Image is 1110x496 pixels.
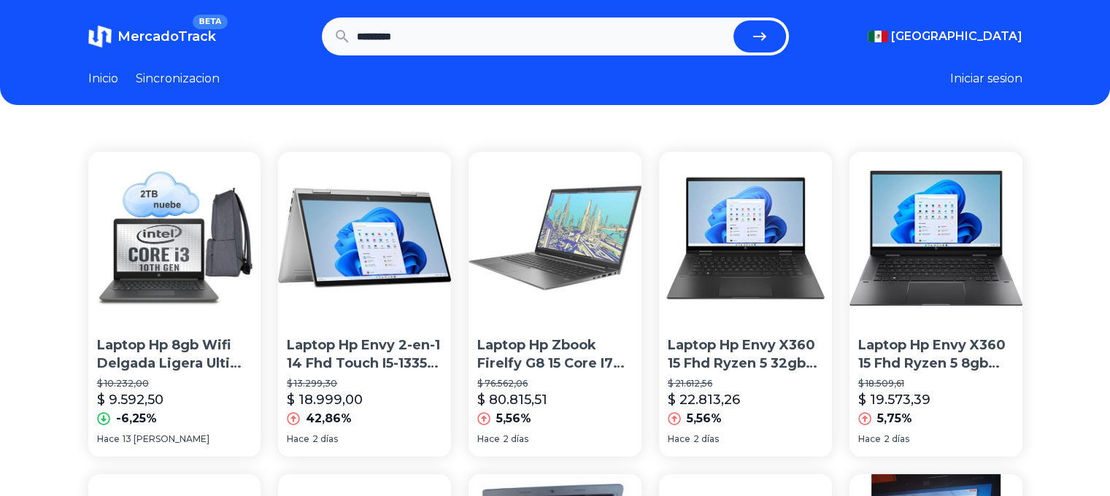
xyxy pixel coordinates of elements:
a: Laptop Hp Envy 2-en-1 14 Fhd Touch I5-1335u 8gb Ram 512gbLaptop Hp Envy 2-en-1 14 Fhd Touch I5-13... [278,152,451,457]
span: 2 días [693,433,719,445]
p: 5,56% [687,410,722,427]
img: Laptop Hp 8gb Wifi Delgada Ligera Ultima Generación Notebook Desc Especial [88,152,261,325]
p: 5,56% [496,410,531,427]
img: Laptop Hp Zbook Firelfy G8 15 Core I7 16gb Ram 512gb Ssd [469,152,641,325]
p: $ 22.813,26 [668,390,740,410]
a: Sincronizacion [136,70,220,88]
a: MercadoTrackBETA [88,25,216,48]
p: Laptop Hp Envy X360 15 Fhd Ryzen 5 32gb Ram 512gb Ssd [668,336,823,373]
button: Iniciar sesion [950,70,1022,88]
a: Inicio [88,70,118,88]
span: 13 [PERSON_NAME] [123,433,209,445]
img: Laptop Hp Envy 2-en-1 14 Fhd Touch I5-1335u 8gb Ram 512gb [278,152,451,325]
p: -6,25% [116,410,157,427]
img: Mexico [868,31,888,42]
p: $ 18.509,61 [858,378,1014,390]
a: Laptop Hp Envy X360 15 Fhd Ryzen 5 8gb Ram 256gb SsdLaptop Hp Envy X360 15 Fhd Ryzen 5 8gb Ram 25... [849,152,1022,457]
p: 5,75% [877,410,912,427]
p: $ 18.999,00 [287,390,363,410]
p: $ 10.232,00 [97,378,253,390]
p: $ 9.592,50 [97,390,163,410]
p: $ 13.299,30 [287,378,442,390]
span: Hace [97,433,120,445]
img: Laptop Hp Envy X360 15 Fhd Ryzen 5 8gb Ram 256gb Ssd [849,152,1022,325]
a: Laptop Hp Zbook Firelfy G8 15 Core I7 16gb Ram 512gb SsdLaptop Hp Zbook Firelfy G8 15 Core I7 16g... [469,152,641,457]
p: Laptop Hp Zbook Firelfy G8 15 Core I7 16gb Ram 512gb Ssd [477,336,633,373]
span: Hace [858,433,881,445]
button: [GEOGRAPHIC_DATA] [868,28,1022,45]
span: Hace [477,433,500,445]
p: 42,86% [306,410,352,427]
p: Laptop Hp 8gb Wifi Delgada Ligera Ultima Generación Notebook Desc Especial [97,336,253,373]
img: Laptop Hp Envy X360 15 Fhd Ryzen 5 32gb Ram 512gb Ssd [659,152,832,325]
p: $ 21.612,56 [668,378,823,390]
p: $ 80.815,51 [477,390,547,410]
span: Hace [287,433,309,445]
span: BETA [193,15,227,29]
span: 2 días [503,433,528,445]
span: MercadoTrack [117,28,216,44]
img: MercadoTrack [88,25,112,48]
a: Laptop Hp 8gb Wifi Delgada Ligera Ultima Generación Notebook Desc EspecialLaptop Hp 8gb Wifi Delg... [88,152,261,457]
span: 2 días [884,433,909,445]
p: $ 76.562,06 [477,378,633,390]
span: [GEOGRAPHIC_DATA] [891,28,1022,45]
span: 2 días [312,433,338,445]
span: Hace [668,433,690,445]
p: Laptop Hp Envy X360 15 Fhd Ryzen 5 8gb Ram 256gb Ssd [858,336,1014,373]
p: $ 19.573,39 [858,390,930,410]
a: Laptop Hp Envy X360 15 Fhd Ryzen 5 32gb Ram 512gb SsdLaptop Hp Envy X360 15 Fhd Ryzen 5 32gb Ram ... [659,152,832,457]
p: Laptop Hp Envy 2-en-1 14 Fhd Touch I5-1335u 8gb Ram 512gb [287,336,442,373]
